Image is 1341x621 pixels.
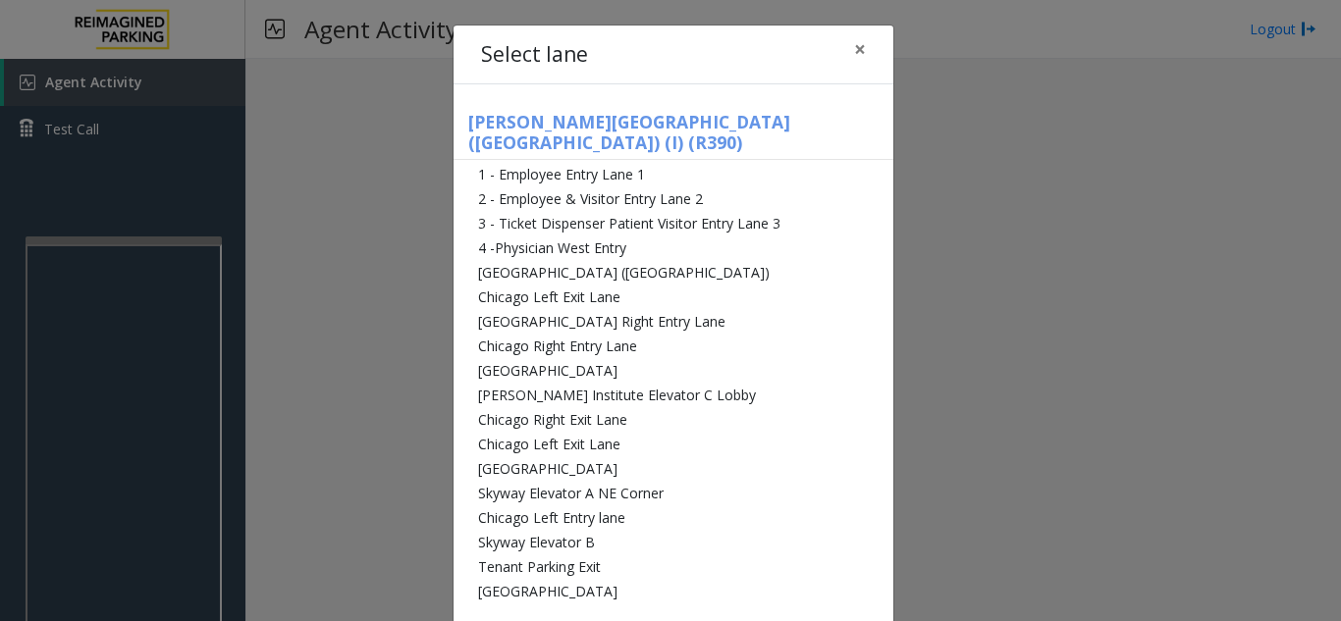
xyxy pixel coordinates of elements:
[854,35,866,63] span: ×
[454,579,893,603] li: [GEOGRAPHIC_DATA]
[454,358,893,383] li: [GEOGRAPHIC_DATA]
[454,285,893,309] li: Chicago Left Exit Lane
[454,554,893,579] li: Tenant Parking Exit
[840,26,880,74] button: Close
[454,383,893,407] li: [PERSON_NAME] Institute Elevator C Lobby
[454,112,893,160] h5: [PERSON_NAME][GEOGRAPHIC_DATA] ([GEOGRAPHIC_DATA]) (I) (R390)
[454,530,893,554] li: Skyway Elevator B
[454,235,893,260] li: 4 -Physician West Entry
[454,309,893,334] li: [GEOGRAPHIC_DATA] Right Entry Lane
[454,186,893,211] li: 2 - Employee & Visitor Entry Lane 2
[454,505,893,530] li: Chicago Left Entry lane
[454,211,893,235] li: 3 - Ticket Dispenser Patient Visitor Entry Lane 3
[454,432,893,456] li: Chicago Left Exit Lane
[454,334,893,358] li: Chicago Right Entry Lane
[454,162,893,186] li: 1 - Employee Entry Lane 1
[454,481,893,505] li: Skyway Elevator A NE Corner
[481,39,588,71] h4: Select lane
[454,260,893,285] li: [GEOGRAPHIC_DATA] ([GEOGRAPHIC_DATA])
[454,456,893,481] li: [GEOGRAPHIC_DATA]
[454,407,893,432] li: Chicago Right Exit Lane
